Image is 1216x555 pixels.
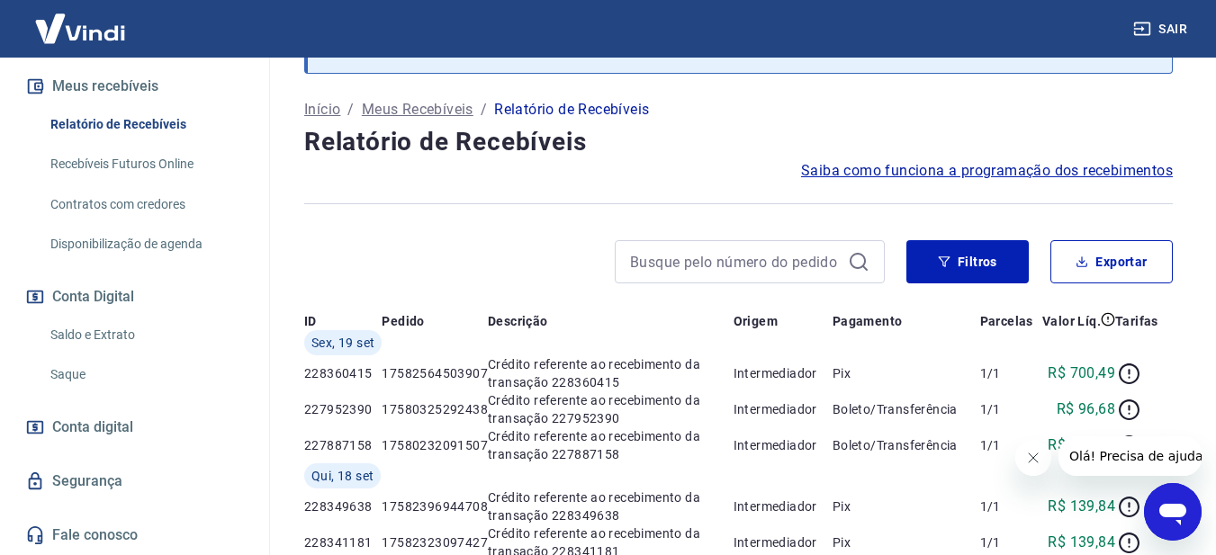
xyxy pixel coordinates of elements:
[488,312,548,330] p: Descrição
[488,427,734,463] p: Crédito referente ao recebimento da transação 227887158
[382,364,488,382] p: 17582564503907
[11,13,151,27] span: Olá! Precisa de ajuda?
[1050,240,1173,283] button: Exportar
[362,99,473,121] a: Meus Recebíveis
[833,364,980,382] p: Pix
[304,312,317,330] p: ID
[980,312,1033,330] p: Parcelas
[833,436,980,454] p: Boleto/Transferência
[382,400,488,418] p: 17580325292438
[304,436,382,454] p: 227887158
[43,317,248,354] a: Saldo e Extrato
[1042,312,1101,330] p: Valor Líq.
[43,226,248,263] a: Disponibilização de agenda
[494,99,649,121] p: Relatório de Recebíveis
[382,312,424,330] p: Pedido
[1115,312,1158,330] p: Tarifas
[22,67,248,106] button: Meus recebíveis
[382,436,488,454] p: 17580232091507
[304,124,1173,160] h4: Relatório de Recebíveis
[980,533,1033,551] p: 1/1
[980,436,1033,454] p: 1/1
[22,461,248,501] a: Segurança
[1015,440,1051,476] iframe: Fechar mensagem
[43,106,248,143] a: Relatório de Recebíveis
[1048,496,1115,517] p: R$ 139,84
[311,467,374,485] span: Qui, 18 set
[304,497,382,515] p: 228349638
[734,312,778,330] p: Origem
[43,186,248,223] a: Contratos com credores
[630,248,841,275] input: Busque pelo número do pedido
[1048,363,1115,384] p: R$ 700,49
[22,515,248,555] a: Fale conosco
[52,415,133,440] span: Conta digital
[1048,434,1115,456] p: R$ 170,20
[382,497,488,515] p: 17582396944708
[734,364,833,382] p: Intermediador
[980,364,1033,382] p: 1/1
[734,436,833,454] p: Intermediador
[833,400,980,418] p: Boleto/Transferência
[43,146,248,183] a: Recebíveis Futuros Online
[734,497,833,515] p: Intermediador
[22,1,139,56] img: Vindi
[980,497,1033,515] p: 1/1
[304,400,382,418] p: 227952390
[980,400,1033,418] p: 1/1
[304,99,340,121] a: Início
[1048,532,1115,553] p: R$ 139,84
[382,533,488,551] p: 17582323097427
[347,99,354,121] p: /
[1057,398,1115,420] p: R$ 96,68
[734,400,833,418] p: Intermediador
[22,277,248,317] button: Conta Digital
[488,355,734,391] p: Crédito referente ao recebimento da transação 228360415
[311,334,374,352] span: Sex, 19 set
[833,533,980,551] p: Pix
[304,364,382,382] p: 228360415
[833,497,980,515] p: Pix
[906,240,1029,283] button: Filtros
[488,391,734,427] p: Crédito referente ao recebimento da transação 227952390
[1130,13,1194,46] button: Sair
[43,356,248,393] a: Saque
[22,407,248,447] a: Conta digital
[734,533,833,551] p: Intermediador
[833,312,903,330] p: Pagamento
[488,488,734,524] p: Crédito referente ao recebimento da transação 228349638
[304,533,382,551] p: 228341181
[1058,436,1202,476] iframe: Mensagem da empresa
[801,160,1173,182] a: Saiba como funciona a programação dos recebimentos
[1144,483,1202,541] iframe: Botão para abrir a janela de mensagens
[481,99,487,121] p: /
